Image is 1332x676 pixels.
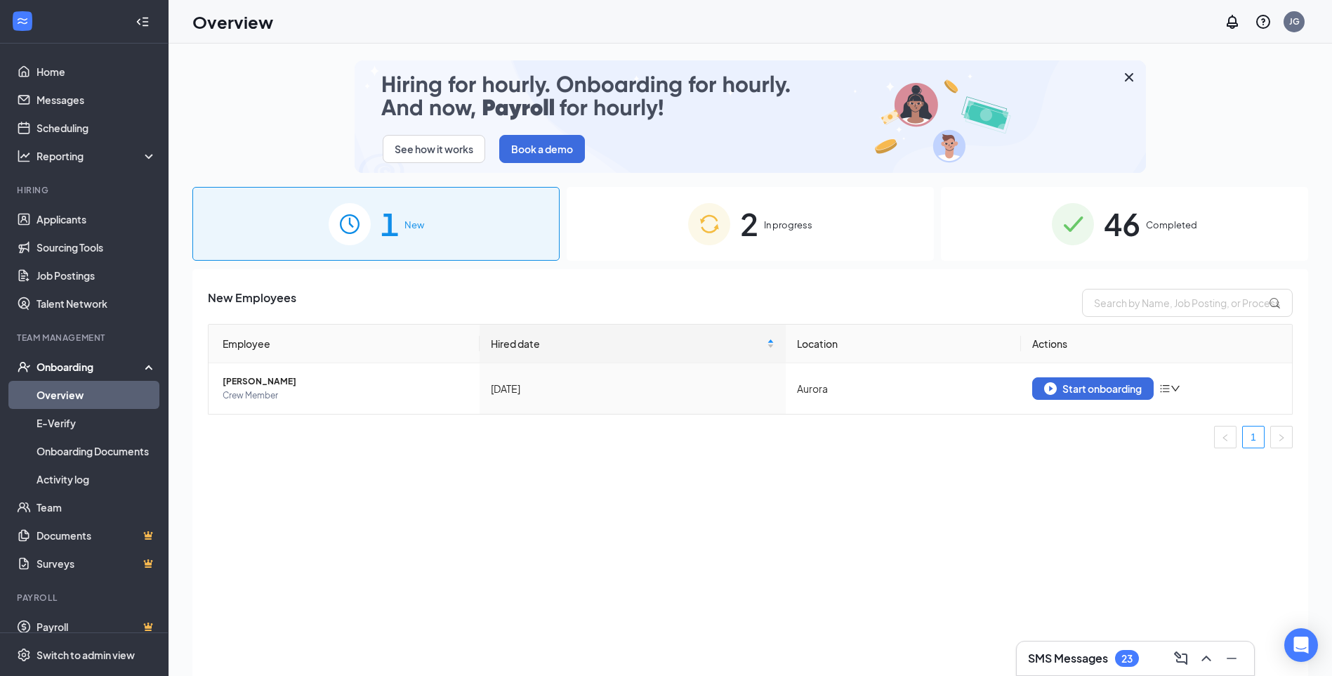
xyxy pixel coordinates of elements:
[383,135,485,163] button: See how it works
[1270,426,1293,448] button: right
[37,290,157,318] a: Talent Network
[1044,382,1142,395] div: Start onboarding
[208,289,296,317] span: New Employees
[1104,200,1140,248] span: 46
[17,149,31,163] svg: Analysis
[491,381,774,396] div: [DATE]
[1242,426,1265,448] li: 1
[355,60,1146,173] img: payroll-small.gif
[1214,426,1237,448] button: left
[1028,651,1108,666] h3: SMS Messages
[136,15,150,29] svg: Collapse
[1255,13,1272,30] svg: QuestionInfo
[17,332,154,344] div: Team Management
[786,363,1021,414] td: Aurora
[37,409,157,437] a: E-Verify
[37,613,157,641] a: PayrollCrown
[37,381,157,409] a: Overview
[499,135,585,163] button: Book a demo
[1121,69,1138,86] svg: Cross
[381,200,399,248] span: 1
[1221,434,1229,442] span: left
[17,648,31,662] svg: Settings
[1214,426,1237,448] li: Previous Page
[1284,628,1318,662] div: Open Intercom Messenger
[37,437,157,465] a: Onboarding Documents
[37,550,157,578] a: SurveysCrown
[17,592,154,604] div: Payroll
[37,149,157,163] div: Reporting
[37,86,157,114] a: Messages
[786,325,1021,363] th: Location
[192,10,273,34] h1: Overview
[1243,427,1264,448] a: 1
[764,218,812,232] span: In progress
[404,218,424,232] span: New
[1289,15,1300,27] div: JG
[1198,650,1215,667] svg: ChevronUp
[1223,650,1240,667] svg: Minimize
[37,205,157,233] a: Applicants
[1171,384,1180,394] span: down
[1220,647,1243,670] button: Minimize
[1170,647,1192,670] button: ComposeMessage
[1277,434,1286,442] span: right
[17,360,31,374] svg: UserCheck
[37,261,157,290] a: Job Postings
[37,521,157,550] a: DocumentsCrown
[1121,653,1133,665] div: 23
[223,375,468,389] span: [PERSON_NAME]
[37,648,135,662] div: Switch to admin view
[17,184,154,196] div: Hiring
[1195,647,1218,670] button: ChevronUp
[1224,13,1241,30] svg: Notifications
[1146,218,1197,232] span: Completed
[1173,650,1189,667] svg: ComposeMessage
[209,325,480,363] th: Employee
[1021,325,1292,363] th: Actions
[740,200,758,248] span: 2
[37,360,145,374] div: Onboarding
[37,493,157,521] a: Team
[37,233,157,261] a: Sourcing Tools
[15,14,29,28] svg: WorkstreamLogo
[1270,426,1293,448] li: Next Page
[491,336,764,351] span: Hired date
[37,465,157,493] a: Activity log
[37,114,157,142] a: Scheduling
[37,58,157,86] a: Home
[1159,383,1171,394] span: bars
[1082,289,1293,317] input: Search by Name, Job Posting, or Process
[223,389,468,403] span: Crew Member
[1032,377,1154,400] button: Start onboarding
